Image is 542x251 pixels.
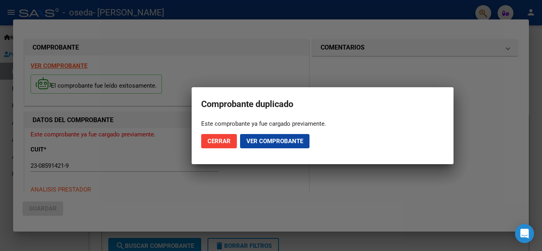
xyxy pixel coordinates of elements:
[201,134,237,148] button: Cerrar
[240,134,309,148] button: Ver comprobante
[201,120,444,128] div: Este comprobante ya fue cargado previamente.
[515,224,534,243] div: Open Intercom Messenger
[201,97,444,112] h2: Comprobante duplicado
[208,138,231,145] span: Cerrar
[246,138,303,145] span: Ver comprobante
